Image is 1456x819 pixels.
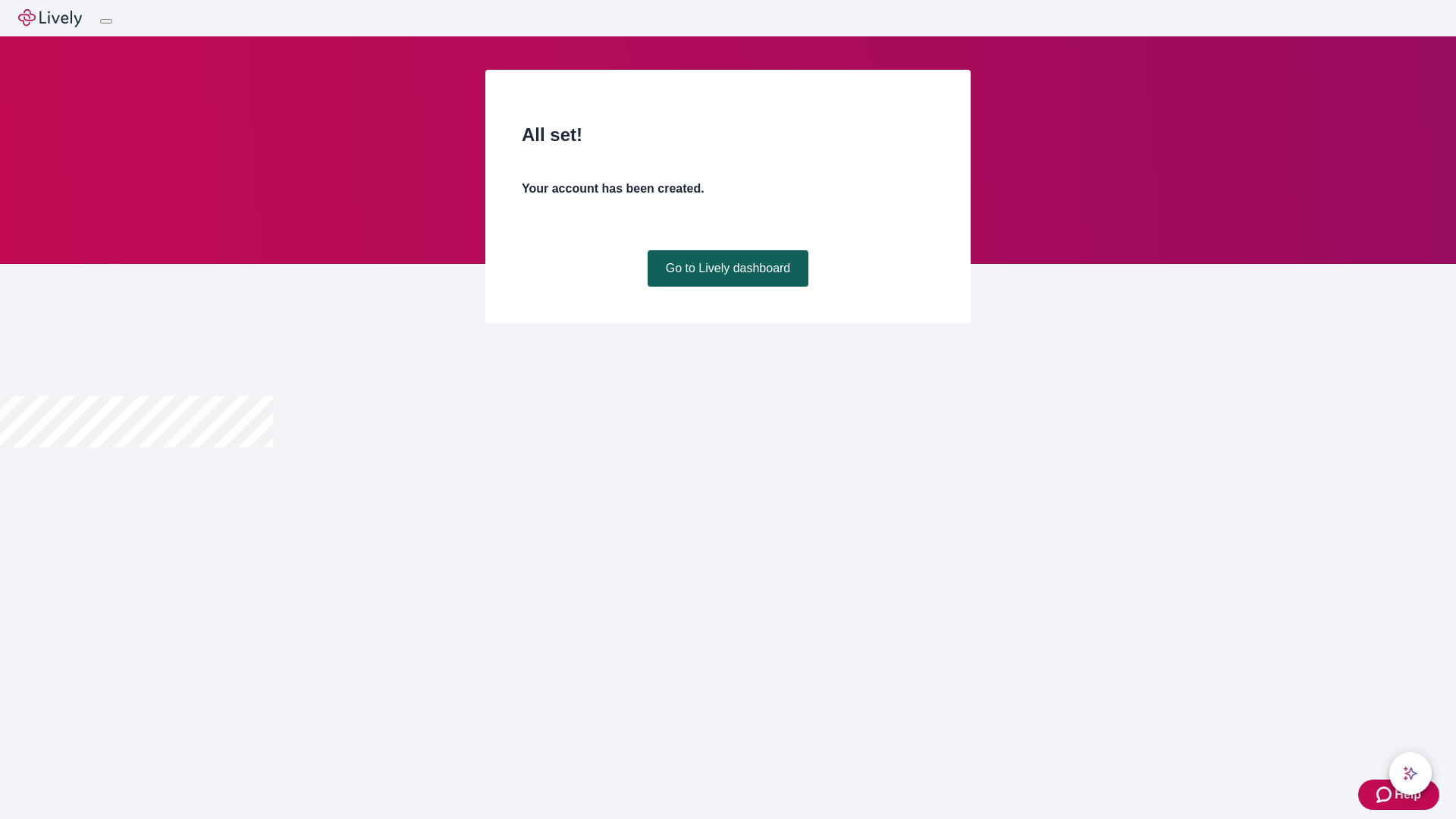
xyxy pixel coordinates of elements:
button: Zendesk support iconHelp [1358,780,1439,810]
span: Help [1395,786,1421,804]
button: Log out [100,19,112,24]
a: Go to Lively dashboard [648,250,809,287]
svg: Zendesk support icon [1376,786,1395,804]
svg: Lively AI Assistant [1403,766,1418,781]
h2: All set! [522,121,934,149]
img: Lively [18,9,82,27]
button: chat [1389,752,1432,795]
h4: Your account has been created. [522,180,934,198]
